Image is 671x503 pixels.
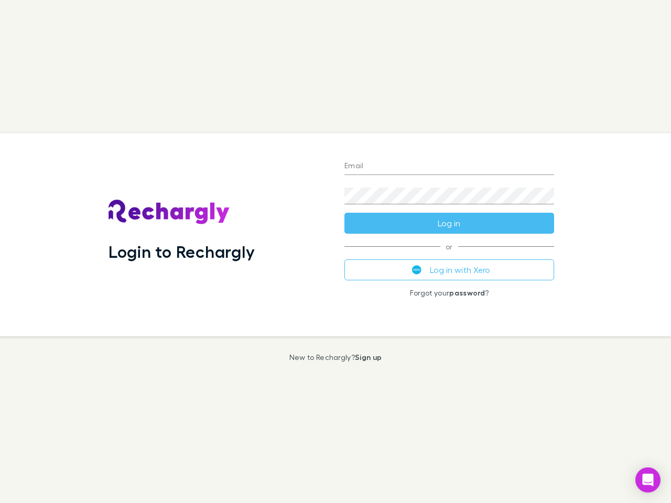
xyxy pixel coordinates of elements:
button: Log in with Xero [344,259,554,280]
div: Open Intercom Messenger [635,467,661,493]
button: Log in [344,213,554,234]
p: Forgot your ? [344,289,554,297]
a: password [449,288,485,297]
img: Xero's logo [412,265,421,275]
a: Sign up [355,353,382,362]
p: New to Rechargly? [289,353,382,362]
h1: Login to Rechargly [109,242,255,261]
span: or [344,246,554,247]
img: Rechargly's Logo [109,200,230,225]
